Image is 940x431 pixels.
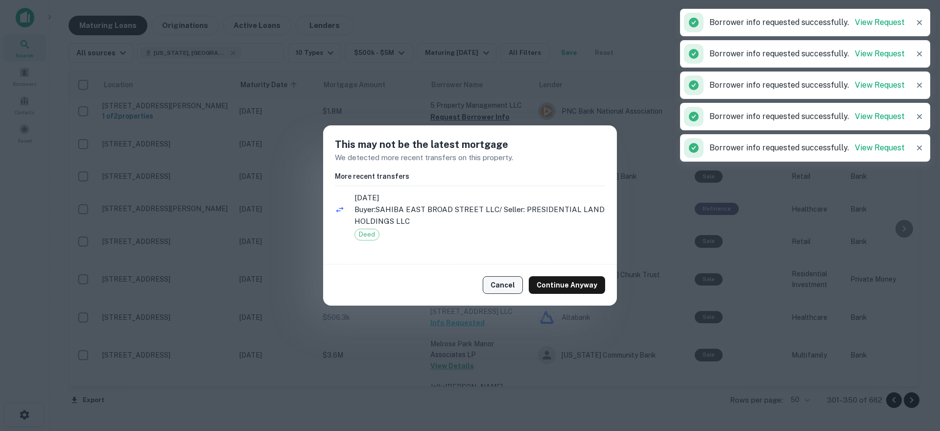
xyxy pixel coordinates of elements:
[354,229,379,240] div: Deed
[354,192,605,204] span: [DATE]
[483,276,523,294] button: Cancel
[855,18,905,27] a: View Request
[335,171,605,182] h6: More recent transfers
[529,276,605,294] button: Continue Anyway
[855,112,905,121] a: View Request
[335,137,605,152] h5: This may not be the latest mortgage
[709,17,905,28] p: Borrower info requested successfully.
[855,143,905,152] a: View Request
[709,111,905,122] p: Borrower info requested successfully.
[354,204,605,227] p: Buyer: SAHIBA EAST BROAD STREET LLC / Seller: PRESIDENTIAL LAND HOLDINGS LLC
[335,152,605,164] p: We detected more recent transfers on this property.
[855,80,905,90] a: View Request
[855,49,905,58] a: View Request
[709,142,905,154] p: Borrower info requested successfully.
[709,79,905,91] p: Borrower info requested successfully.
[355,230,379,239] span: Deed
[709,48,905,60] p: Borrower info requested successfully.
[891,353,940,400] iframe: Chat Widget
